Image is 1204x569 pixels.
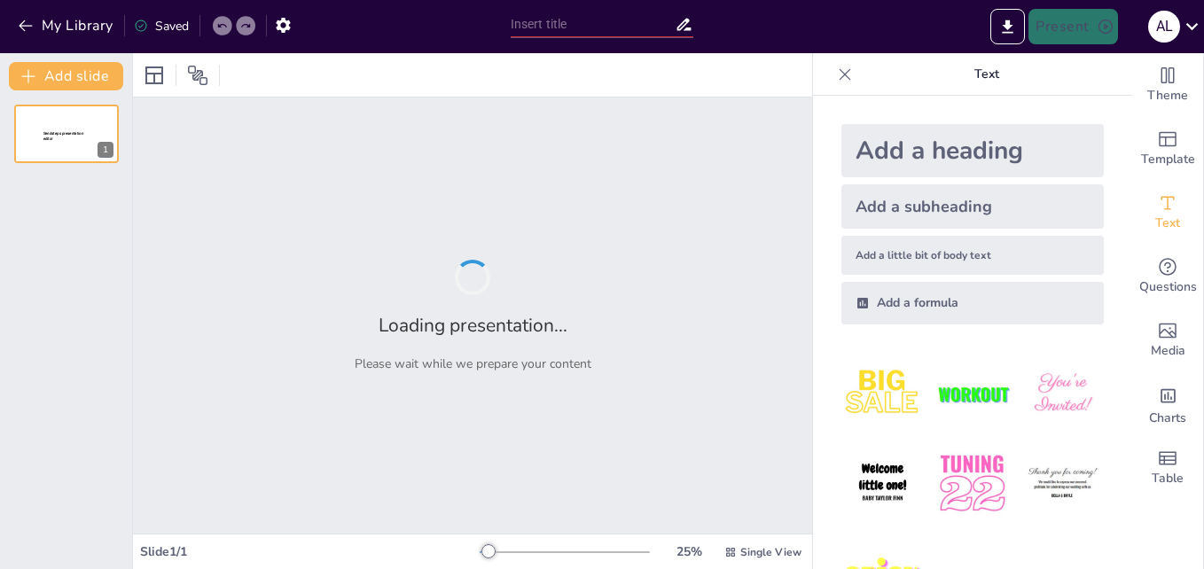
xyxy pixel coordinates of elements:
div: Add text boxes [1132,181,1203,245]
img: 4.jpeg [841,442,924,525]
div: Add a subheading [841,184,1104,229]
p: Text [859,53,1114,96]
div: Add images, graphics, shapes or video [1132,308,1203,372]
div: Change the overall theme [1132,53,1203,117]
div: Add a little bit of body text [841,236,1104,275]
input: Insert title [511,12,675,37]
span: Sendsteps presentation editor [43,131,83,141]
span: Single View [740,545,801,559]
img: 3.jpeg [1021,353,1104,435]
span: Theme [1147,86,1188,105]
img: 2.jpeg [931,353,1013,435]
button: A l [1148,9,1180,44]
div: Slide 1 / 1 [140,543,480,560]
img: 5.jpeg [931,442,1013,525]
div: 1 [14,105,119,163]
span: Template [1141,150,1195,169]
button: Present [1028,9,1117,44]
div: Add a heading [841,124,1104,177]
p: Please wait while we prepare your content [355,355,591,372]
span: Table [1152,469,1184,488]
div: Add charts and graphs [1132,372,1203,436]
div: Get real-time input from your audience [1132,245,1203,308]
div: 25 % [668,543,710,560]
span: Media [1151,341,1185,361]
span: Position [187,65,208,86]
img: 1.jpeg [841,353,924,435]
div: Layout [140,61,168,90]
div: Add a formula [841,282,1104,324]
span: Charts [1149,409,1186,428]
span: Text [1155,214,1180,233]
div: Add ready made slides [1132,117,1203,181]
div: 1 [98,142,113,158]
span: Questions [1139,277,1197,297]
button: Export to PowerPoint [990,9,1025,44]
h2: Loading presentation... [379,313,567,338]
div: A l [1148,11,1180,43]
div: Saved [134,18,189,35]
div: Add a table [1132,436,1203,500]
img: 6.jpeg [1021,442,1104,525]
button: Add slide [9,62,123,90]
button: My Library [13,12,121,40]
